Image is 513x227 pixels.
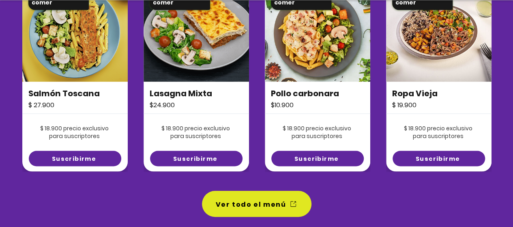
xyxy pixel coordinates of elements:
span: Lasagna Mixta [150,88,212,99]
span: Salmón Toscana [28,88,100,99]
span: $ 18.900 precio exclusivo para suscriptores [283,124,351,141]
a: Ver todo el menú [202,191,311,217]
a: Suscribirme [150,151,243,166]
a: Suscribirme [271,151,364,166]
span: Suscribirme [294,154,339,163]
span: Suscribirme [416,154,460,163]
span: $ 18.900 precio exclusivo para suscriptores [404,124,472,141]
span: $24.900 [150,100,175,110]
span: Suscribirme [173,154,217,163]
span: $ 27.900 [28,100,54,110]
span: $ 18.900 precio exclusivo para suscriptores [161,124,230,141]
span: Ver todo el menú [216,199,286,209]
span: Ropa Vieja [392,88,438,99]
span: $ 19.900 [392,100,416,110]
span: $10.900 [271,100,294,110]
a: Suscribirme [29,151,121,166]
iframe: Messagebird Livechat Widget [466,180,505,219]
a: Suscribirme [393,151,485,166]
span: Pollo carbonara [271,88,339,99]
span: Suscribirme [52,154,96,163]
span: $ 18.900 precio exclusivo para suscriptores [40,124,109,141]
